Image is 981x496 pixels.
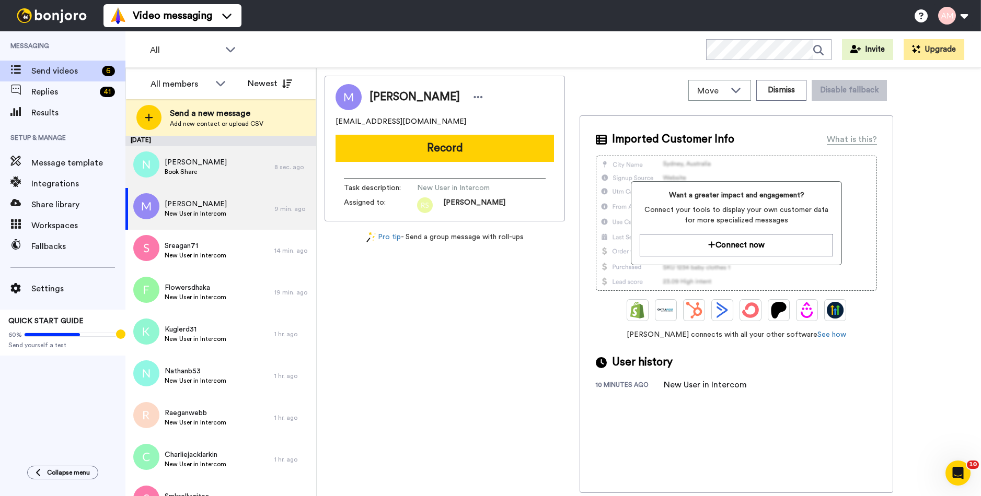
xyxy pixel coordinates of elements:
span: Video messaging [133,8,212,23]
span: Task description : [344,183,417,193]
div: All members [151,78,210,90]
img: m.png [133,193,159,219]
span: [PERSON_NAME] [443,197,505,213]
img: s.png [133,235,159,261]
div: 1 hr. ago [274,455,311,464]
span: Collapse menu [47,468,90,477]
div: 41 [100,87,115,97]
a: Pro tip [366,232,401,243]
span: New User in Intercom [165,251,226,259]
span: New User in Intercom [165,460,226,468]
span: Imported Customer Info [612,132,734,147]
span: [PERSON_NAME] connects with all your other software [596,329,877,340]
span: Add new contact or upload CSV [170,120,263,128]
div: 9 min. ago [274,205,311,213]
span: Connect your tools to display your own customer data for more specialized messages [640,205,833,226]
span: Assigned to: [344,197,417,213]
span: Results [31,107,125,119]
div: Tooltip anchor [116,329,125,339]
span: [PERSON_NAME] [165,157,227,168]
div: What is this? [827,133,877,146]
iframe: Intercom live chat [945,460,971,486]
img: n.png [133,360,159,386]
span: New User in Intercom [165,293,226,301]
img: ConvertKit [742,302,759,318]
img: Ontraport [657,302,674,318]
img: magic-wand.svg [366,232,376,243]
img: r.png [133,402,159,428]
span: New User in Intercom [165,335,226,343]
img: Image of Mark Sebby [336,84,362,110]
div: 8 sec. ago [274,163,311,171]
button: Newest [240,73,300,94]
span: Settings [31,282,125,295]
button: Upgrade [904,39,964,60]
span: Sreagan71 [165,241,226,251]
button: Record [336,135,554,162]
span: Send a new message [170,107,263,120]
span: Replies [31,86,96,98]
div: New User in Intercom [664,379,747,391]
span: 60% [8,330,22,339]
img: Hubspot [686,302,702,318]
button: Invite [842,39,893,60]
img: Shopify [629,302,646,318]
span: User history [612,355,673,370]
img: k.png [133,318,159,345]
span: [PERSON_NAME] [370,89,460,105]
div: 1 hr. ago [274,414,311,422]
img: vm-color.svg [110,7,126,24]
span: Share library [31,198,125,211]
img: n.png [133,151,159,178]
button: Connect now [640,234,833,256]
span: Workspaces [31,219,125,232]
span: [EMAIL_ADDRESS][DOMAIN_NAME] [336,116,466,127]
div: 19 min. ago [274,288,311,297]
span: Message template [31,157,125,169]
button: Disable fallback [812,80,887,101]
img: Drip [799,302,815,318]
span: New User in Intercom [417,183,516,193]
img: ActiveCampaign [714,302,731,318]
div: 1 hr. ago [274,330,311,338]
img: c.png [133,444,159,470]
span: Want a greater impact and engagement? [640,190,833,200]
span: Book Share [165,168,227,176]
span: Fallbacks [31,240,125,253]
div: 14 min. ago [274,246,311,255]
span: New User in Intercom [165,418,226,427]
span: Charliejacklarkin [165,450,226,460]
button: Dismiss [756,80,806,101]
img: GoHighLevel [827,302,844,318]
img: f.png [133,277,159,303]
img: bj-logo-header-white.svg [13,8,91,23]
div: 1 hr. ago [274,372,311,380]
span: 10 [967,460,979,469]
img: rs.png [417,197,433,213]
div: [DATE] [125,136,316,146]
span: Send yourself a test [8,341,117,349]
span: Kuglerd31 [165,324,226,335]
img: Patreon [770,302,787,318]
span: [PERSON_NAME] [165,199,227,209]
button: Collapse menu [27,466,98,479]
span: New User in Intercom [165,376,226,385]
span: New User in Intercom [165,209,227,218]
span: Integrations [31,178,125,190]
span: QUICK START GUIDE [8,317,84,325]
div: - Send a group message with roll-ups [325,232,565,243]
span: Send videos [31,65,98,77]
span: Nathanb53 [165,366,226,376]
span: Raeganwebb [165,408,226,418]
span: Move [697,85,725,97]
span: All [150,44,220,56]
div: 10 minutes ago [596,381,664,391]
div: 6 [102,66,115,76]
a: See how [817,331,846,338]
span: Flowersdhaka [165,282,226,293]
